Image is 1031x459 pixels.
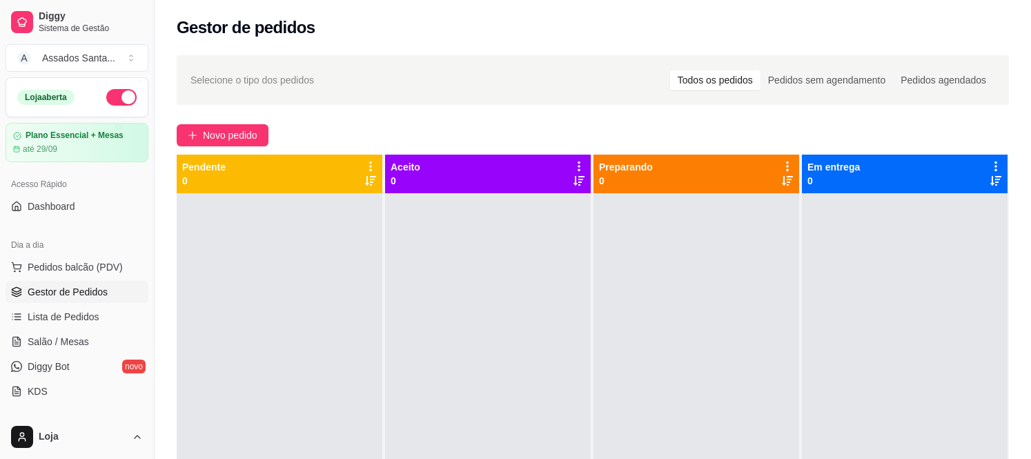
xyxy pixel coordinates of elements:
[28,384,48,398] span: KDS
[6,234,148,256] div: Dia a dia
[106,89,137,106] button: Alterar Status
[6,123,148,162] a: Plano Essencial + Mesasaté 29/09
[188,130,197,140] span: plus
[6,44,148,72] button: Select a team
[23,144,57,155] article: até 29/09
[6,256,148,278] button: Pedidos balcão (PDV)
[39,23,143,34] span: Sistema de Gestão
[28,335,89,349] span: Salão / Mesas
[28,360,70,373] span: Diggy Bot
[17,90,75,105] div: Loja aberta
[28,310,99,324] span: Lista de Pedidos
[599,174,653,188] p: 0
[177,17,315,39] h2: Gestor de pedidos
[26,130,124,141] article: Plano Essencial + Mesas
[6,331,148,353] a: Salão / Mesas
[6,355,148,378] a: Diggy Botnovo
[760,70,893,90] div: Pedidos sem agendamento
[17,51,31,65] span: A
[177,124,268,146] button: Novo pedido
[391,174,420,188] p: 0
[39,10,143,23] span: Diggy
[391,160,420,174] p: Aceito
[6,195,148,217] a: Dashboard
[6,306,148,328] a: Lista de Pedidos
[39,431,126,443] span: Loja
[6,420,148,453] button: Loja
[28,260,123,274] span: Pedidos balcão (PDV)
[28,285,108,299] span: Gestor de Pedidos
[6,380,148,402] a: KDS
[203,128,257,143] span: Novo pedido
[599,160,653,174] p: Preparando
[6,281,148,303] a: Gestor de Pedidos
[28,199,75,213] span: Dashboard
[807,160,860,174] p: Em entrega
[6,6,148,39] a: DiggySistema de Gestão
[182,160,226,174] p: Pendente
[6,173,148,195] div: Acesso Rápido
[893,70,994,90] div: Pedidos agendados
[670,70,760,90] div: Todos os pedidos
[42,51,115,65] div: Assados Santa ...
[807,174,860,188] p: 0
[190,72,314,88] span: Selecione o tipo dos pedidos
[182,174,226,188] p: 0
